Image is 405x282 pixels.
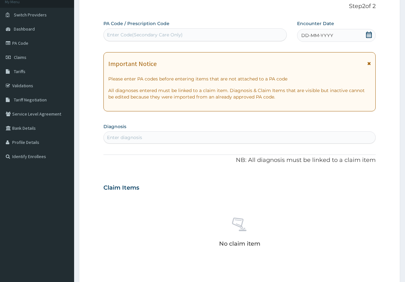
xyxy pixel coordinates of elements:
[108,87,371,100] p: All diagnoses entered must be linked to a claim item. Diagnosis & Claim Items that are visible bu...
[14,12,47,18] span: Switch Providers
[14,54,26,60] span: Claims
[301,32,333,39] span: DD-MM-YYYY
[108,60,157,67] h1: Important Notice
[14,69,25,74] span: Tariffs
[107,134,142,141] div: Enter diagnosis
[219,240,260,247] p: No claim item
[108,76,371,82] p: Please enter PA codes before entering items that are not attached to a PA code
[103,123,126,130] label: Diagnosis
[297,20,334,27] label: Encounter Date
[14,97,47,103] span: Tariff Negotiation
[14,26,35,32] span: Dashboard
[103,20,169,27] label: PA Code / Prescription Code
[103,3,376,10] p: Step 2 of 2
[103,184,139,192] h3: Claim Items
[103,156,376,164] p: NB: All diagnosis must be linked to a claim item
[107,32,183,38] div: Enter Code(Secondary Care Only)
